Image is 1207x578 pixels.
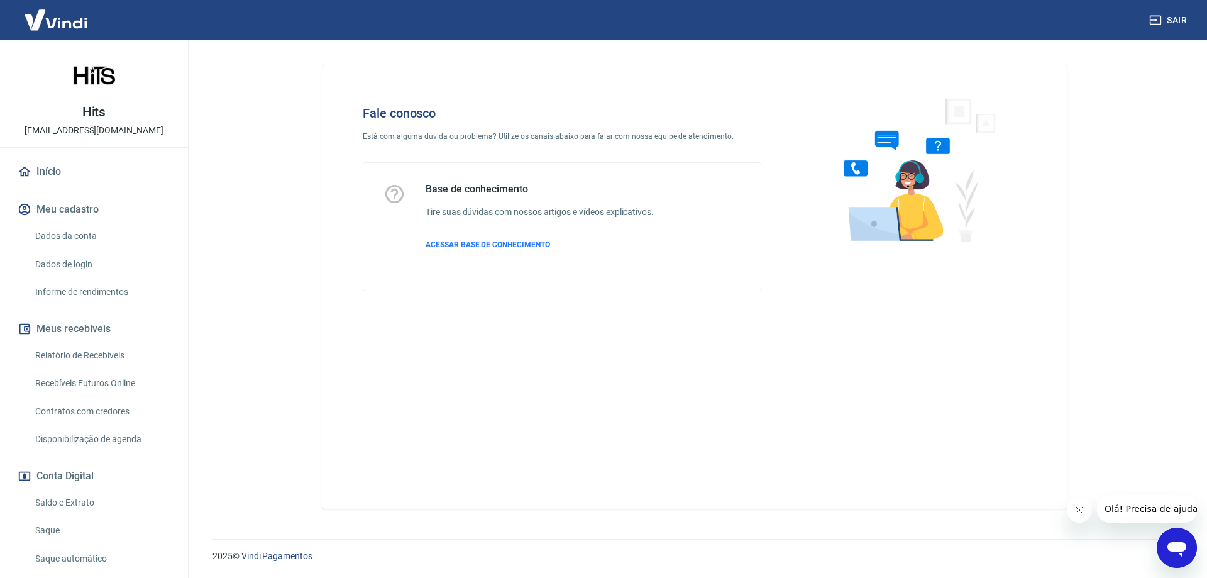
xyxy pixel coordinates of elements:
a: Dados de login [30,252,173,277]
a: ACESSAR BASE DE CONHECIMENTO [426,239,654,250]
a: Saldo e Extrato [30,490,173,516]
a: Dados da conta [30,223,173,249]
iframe: Mensagem da empresa [1097,495,1197,523]
button: Conta Digital [15,462,173,490]
p: Está com alguma dúvida ou problema? Utilize os canais abaixo para falar com nossa equipe de atend... [363,131,761,142]
button: Meus recebíveis [15,315,173,343]
iframe: Botão para abrir a janela de mensagens [1157,528,1197,568]
span: Olá! Precisa de ajuda? [8,9,106,19]
h5: Base de conhecimento [426,183,654,196]
a: Saque [30,518,173,543]
a: Relatório de Recebíveis [30,343,173,369]
p: Hits [82,106,106,119]
a: Contratos com credores [30,399,173,425]
a: Vindi Pagamentos [241,551,312,561]
h6: Tire suas dúvidas com nossos artigos e vídeos explicativos. [426,206,654,219]
span: ACESSAR BASE DE CONHECIMENTO [426,240,550,249]
p: 2025 © [212,550,1177,563]
a: Início [15,158,173,186]
button: Sair [1147,9,1192,32]
a: Disponibilização de agenda [30,426,173,452]
img: Fale conosco [818,86,1010,253]
button: Meu cadastro [15,196,173,223]
a: Informe de rendimentos [30,279,173,305]
a: Recebíveis Futuros Online [30,370,173,396]
a: Saque automático [30,546,173,572]
iframe: Fechar mensagem [1067,497,1092,523]
img: Vindi [15,1,97,39]
p: [EMAIL_ADDRESS][DOMAIN_NAME] [25,124,163,137]
img: 4bbfd58e-2020-4313-91c1-08fc55340bf4.jpeg [69,50,119,101]
h4: Fale conosco [363,106,761,121]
